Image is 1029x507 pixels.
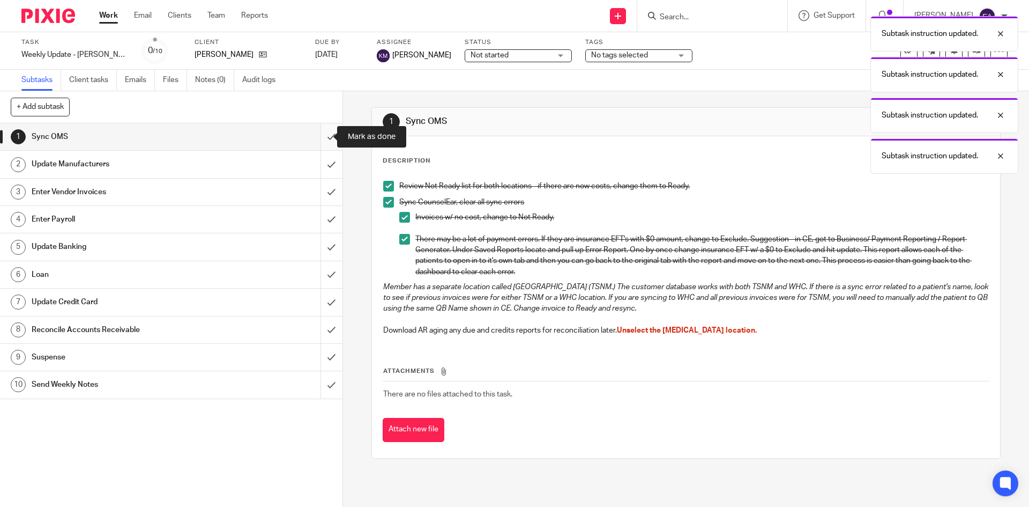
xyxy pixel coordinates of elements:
[21,70,61,91] a: Subtasks
[406,116,709,127] h1: Sync OMS
[415,212,988,223] p: Invoices w/ no cost, change to Not Ready.
[315,38,363,47] label: Due by
[377,49,390,62] img: svg%3E
[383,325,988,336] p: Download AR aging any due and credits reports for reconciliation later.
[11,157,26,172] div: 2
[195,38,302,47] label: Client
[383,283,990,313] em: Member has a separate location called [GEOGRAPHIC_DATA] (TSNM.) The customer database works with ...
[163,70,187,91] a: Files
[32,239,217,255] h1: Update Banking
[168,10,191,21] a: Clients
[32,294,217,310] h1: Update Credit Card
[392,50,451,61] span: [PERSON_NAME]
[32,322,217,338] h1: Reconcile Accounts Receivable
[148,45,162,57] div: 0
[11,322,26,337] div: 8
[32,156,217,172] h1: Update Manufacturers
[11,350,26,365] div: 9
[21,38,129,47] label: Task
[11,267,26,282] div: 6
[125,70,155,91] a: Emails
[415,234,988,277] p: There may be a lot of payment errors. If they are insurance EFT's with $0 amount, change to Exclu...
[383,391,512,398] span: There are no files attached to this task.
[11,98,70,116] button: + Add subtask
[882,28,978,39] p: Subtask instruction updated.
[882,151,978,161] p: Subtask instruction updated.
[11,129,26,144] div: 1
[882,69,978,80] p: Subtask instruction updated.
[399,197,988,208] p: Sync CounselEar, clear all sync errors
[11,377,26,392] div: 10
[32,377,217,393] h1: Send Weekly Notes
[11,240,26,255] div: 5
[21,49,129,60] div: Weekly Update - Beauchamp
[617,327,757,334] span: Unselect the [MEDICAL_DATA] location.
[32,211,217,227] h1: Enter Payroll
[465,38,572,47] label: Status
[153,48,162,54] small: /10
[399,181,988,192] p: Review Not Ready list for both locations - if there are now costs, change them to Ready.
[979,8,996,25] img: svg%3E
[383,157,430,165] p: Description
[242,70,284,91] a: Audit logs
[377,38,451,47] label: Assignee
[32,267,217,283] h1: Loan
[11,185,26,200] div: 3
[195,70,234,91] a: Notes (0)
[471,52,509,59] span: Not started
[32,349,217,365] h1: Suspense
[32,184,217,200] h1: Enter Vendor Invoices
[11,212,26,227] div: 4
[32,129,217,145] h1: Sync OMS
[383,113,400,130] div: 1
[134,10,152,21] a: Email
[383,418,444,442] button: Attach new file
[383,368,435,374] span: Attachments
[195,49,253,60] p: [PERSON_NAME]
[315,51,338,58] span: [DATE]
[21,9,75,23] img: Pixie
[241,10,268,21] a: Reports
[882,110,978,121] p: Subtask instruction updated.
[69,70,117,91] a: Client tasks
[21,49,129,60] div: Weekly Update - [PERSON_NAME]
[11,295,26,310] div: 7
[99,10,118,21] a: Work
[207,10,225,21] a: Team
